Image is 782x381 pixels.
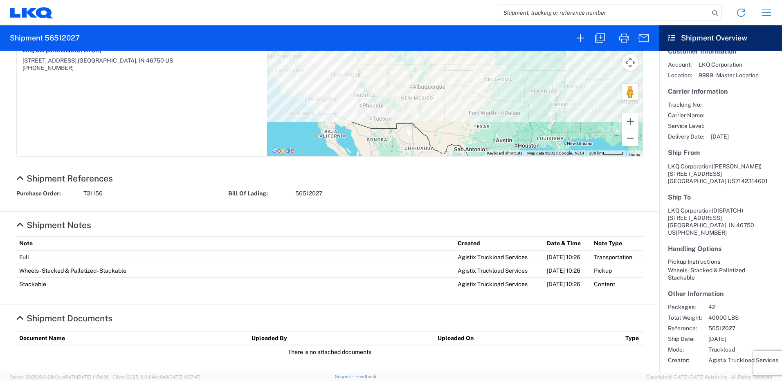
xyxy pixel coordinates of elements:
[228,190,290,197] strong: Bill Of Lading:
[668,101,704,108] span: Tracking No:
[83,190,103,197] span: T31156
[10,33,80,43] h2: Shipment 56512027
[16,331,249,345] th: Document Name
[435,331,622,345] th: Uploaded On
[69,47,102,54] span: (DISPATCH)
[455,250,544,264] td: Agistix Truckload Services
[112,374,200,379] span: Client: 2025.16.0-b4dc8a9
[668,149,773,157] h5: Ship From
[77,374,109,379] span: [DATE] 11:54:36
[355,374,376,379] a: Feedback
[668,314,702,321] span: Total Weight:
[78,57,173,64] span: [GEOGRAPHIC_DATA], IN 46750 US
[735,178,768,184] span: 7142314601
[668,207,743,221] span: LKQ Corporation [STREET_ADDRESS]
[668,133,704,140] span: Delivery Date:
[708,356,778,364] span: Agistix Truckload Services
[16,236,643,291] table: Shipment Notes
[497,5,709,20] input: Shipment, tracking or reference number
[10,374,109,379] span: Server: 2025.16.0-21b0bc45e7b
[22,57,78,64] span: [STREET_ADDRESS],
[249,331,435,345] th: Uploaded By
[591,264,643,277] td: Pickup
[668,267,773,281] div: Wheels - Stacked & Palletized - Stackable
[544,250,591,264] td: [DATE] 10:26
[622,331,643,345] th: Type
[335,374,355,379] a: Support
[646,373,772,381] span: Copyright © [DATE]-[DATE] Agistix Inc., All Rights Reserved
[16,173,113,184] a: Hide Details
[668,170,722,177] span: [STREET_ADDRESS]
[591,277,643,291] td: Content
[708,303,778,311] span: 42
[668,290,773,298] h5: Other Information
[668,61,692,68] span: Account:
[591,250,643,264] td: Transportation
[544,277,591,291] td: [DATE] 10:26
[668,112,704,119] span: Carrier Name:
[699,61,759,68] span: LKQ Corporation
[527,151,584,155] span: Map data ©2025 Google, INEGI
[668,325,702,332] span: Reference:
[168,374,200,379] span: [DATE] 11:37:47
[622,130,638,146] button: Zoom out
[295,190,322,197] span: 56512027
[668,245,773,253] h5: Handling Options
[668,87,773,95] h5: Carrier Information
[16,331,643,359] table: Shipment Documents
[16,190,78,197] strong: Purchase Order:
[708,335,778,343] span: [DATE]
[22,64,261,72] div: [PHONE_NUMBER]
[16,236,455,250] th: Note
[455,277,544,291] td: Agistix Truckload Services
[668,335,702,343] span: Ship Date:
[668,163,773,185] address: [GEOGRAPHIC_DATA] US
[16,250,455,264] td: Full
[16,220,91,230] a: Hide Details
[708,314,778,321] span: 40000 LBS
[269,146,296,156] a: Open this area in Google Maps (opens a new window)
[711,133,729,140] span: [DATE]
[16,277,455,291] td: Stackable
[455,236,544,250] th: Created
[269,146,296,156] img: Google
[455,264,544,277] td: Agistix Truckload Services
[668,258,773,265] h6: Pickup Instructions
[544,236,591,250] th: Date & Time
[668,122,704,130] span: Service Level:
[676,229,727,236] span: [PHONE_NUMBER]
[487,150,522,156] button: Keyboard shortcuts
[708,346,778,353] span: Truckload
[668,163,712,170] span: LKQ Corporation
[668,346,702,353] span: Mode:
[16,313,112,323] a: Hide Details
[708,325,778,332] span: 56512027
[668,356,702,364] span: Creator:
[629,152,640,157] a: Terms
[16,345,643,359] td: There is no attached documents
[659,25,782,51] header: Shipment Overview
[16,264,455,277] td: Wheels - Stacked & Palletized - Stackable
[622,54,638,71] button: Map camera controls
[622,113,638,130] button: Zoom in
[668,303,702,311] span: Packages:
[589,151,603,155] span: 200 km
[591,236,643,250] th: Note Type
[668,207,773,236] address: [GEOGRAPHIC_DATA], IN 46750 US
[544,264,591,277] td: [DATE] 10:26
[586,150,626,156] button: Map Scale: 200 km per 47 pixels
[712,163,762,170] span: ([PERSON_NAME])
[668,72,692,79] span: Location:
[22,47,102,54] strong: LKQ Corporation
[668,47,773,55] h5: Customer Information
[622,84,638,100] button: Drag Pegman onto the map to open Street View
[699,72,759,79] span: 9999 - Master Location
[712,207,743,214] span: (DISPATCH)
[668,193,773,201] h5: Ship To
